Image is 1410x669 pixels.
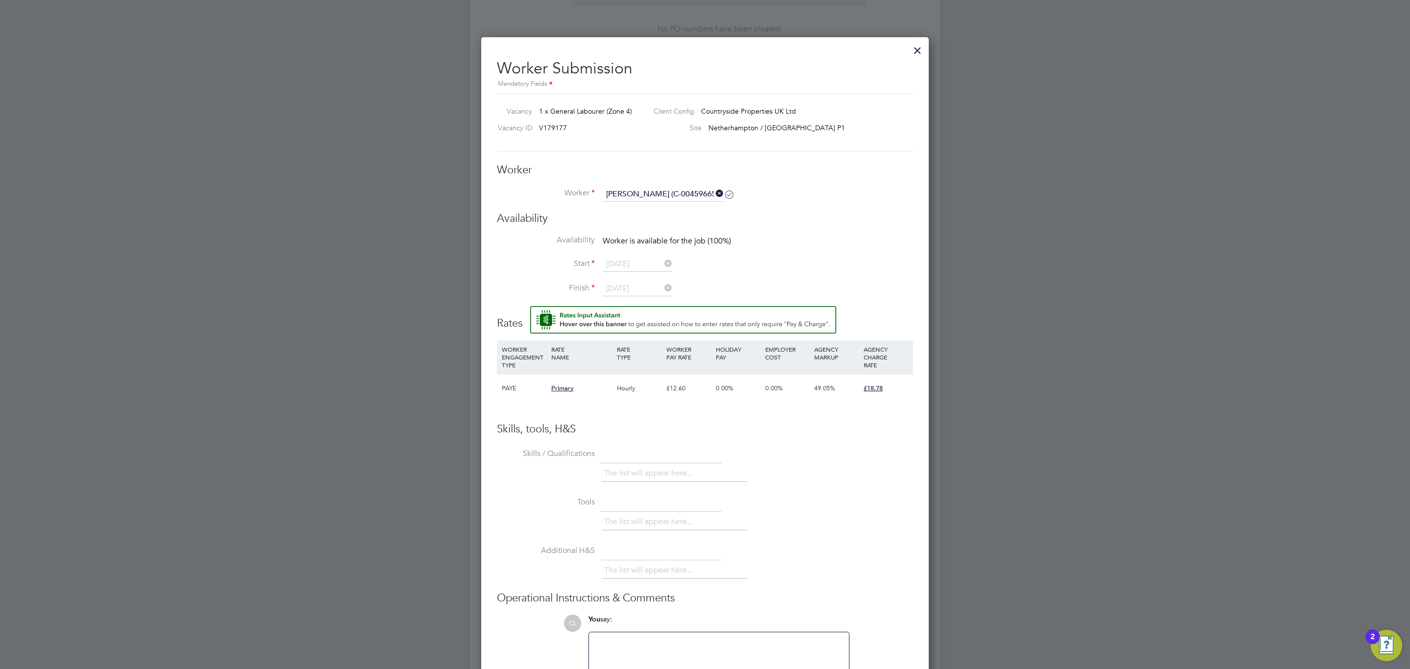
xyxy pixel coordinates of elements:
[603,236,731,246] span: Worker is available for the job (100%)
[701,107,796,116] span: Countryside Properties UK Ltd
[497,591,913,605] h3: Operational Instructions & Comments
[861,340,911,374] div: AGENCY CHARGE RATE
[604,467,697,480] li: The list will appear here...
[708,123,845,132] span: Netherhampton / [GEOGRAPHIC_DATA] P1
[814,384,835,392] span: 49.05%
[614,374,664,403] div: Hourly
[564,615,581,632] span: CL
[716,384,733,392] span: 0.00%
[497,235,595,245] label: Availability
[497,497,595,507] label: Tools
[603,187,724,202] input: Search for...
[604,515,697,528] li: The list will appear here...
[497,259,595,269] label: Start
[812,340,861,366] div: AGENCY MARKUP
[497,188,595,198] label: Worker
[646,107,694,116] label: Client Config
[539,107,632,116] span: 1 x General Labourer (Zone 4)
[765,384,783,392] span: 0.00%
[664,340,713,366] div: WORKER PAY RATE
[497,306,913,331] h3: Rates
[604,564,697,577] li: The list will appear here...
[497,283,595,293] label: Finish
[497,546,595,556] label: Additional H&S
[588,615,600,623] span: You
[499,374,549,403] div: PAYE
[497,51,913,90] h2: Worker Submission
[603,282,672,296] input: Select one
[530,306,836,334] button: Rate Assistant
[763,340,812,366] div: EMPLOYER COST
[603,257,672,272] input: Select one
[1371,630,1402,661] button: Open Resource Center, 2 new notifications
[713,340,763,366] div: HOLIDAY PAY
[614,340,664,366] div: RATE TYPE
[497,212,913,226] h3: Availability
[539,123,567,132] span: V179177
[864,384,883,392] span: £18.78
[646,123,702,132] label: Site
[497,79,913,90] div: Mandatory Fields
[497,449,595,459] label: Skills / Qualifications
[551,384,574,392] span: Primary
[549,340,614,366] div: RATE NAME
[499,340,549,374] div: WORKER ENGAGEMENT TYPE
[664,374,713,403] div: £12.60
[1370,637,1375,649] div: 2
[497,422,913,436] h3: Skills, tools, H&S
[493,123,532,132] label: Vacancy ID
[588,615,849,632] div: say:
[497,163,913,177] h3: Worker
[493,107,532,116] label: Vacancy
